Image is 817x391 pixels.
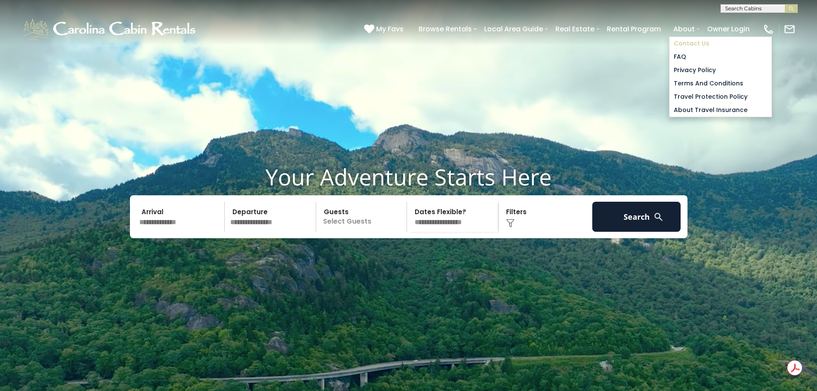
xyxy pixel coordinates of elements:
img: White-1-1-2.png [21,16,199,42]
h1: Your Adventure Starts Here [6,164,811,190]
a: About [669,21,699,36]
a: Travel Protection Policy [669,90,772,103]
img: filter--v1.png [506,219,515,227]
a: Local Area Guide [480,21,547,36]
a: Contact Us [669,37,772,50]
button: Search [592,202,681,232]
a: Owner Login [703,21,754,36]
a: Browse Rentals [414,21,476,36]
img: mail-regular-white.png [784,23,796,35]
p: Select Guests [319,202,407,232]
a: FAQ [669,50,772,64]
a: My Favs [364,24,406,35]
a: Real Estate [551,21,599,36]
a: Rental Program [603,21,665,36]
span: My Favs [376,24,404,34]
img: phone-regular-white.png [763,23,775,35]
a: About Travel Insurance [669,103,772,117]
a: Terms and Conditions [669,77,772,90]
a: Privacy Policy [669,64,772,77]
img: search-regular-white.png [653,212,664,222]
